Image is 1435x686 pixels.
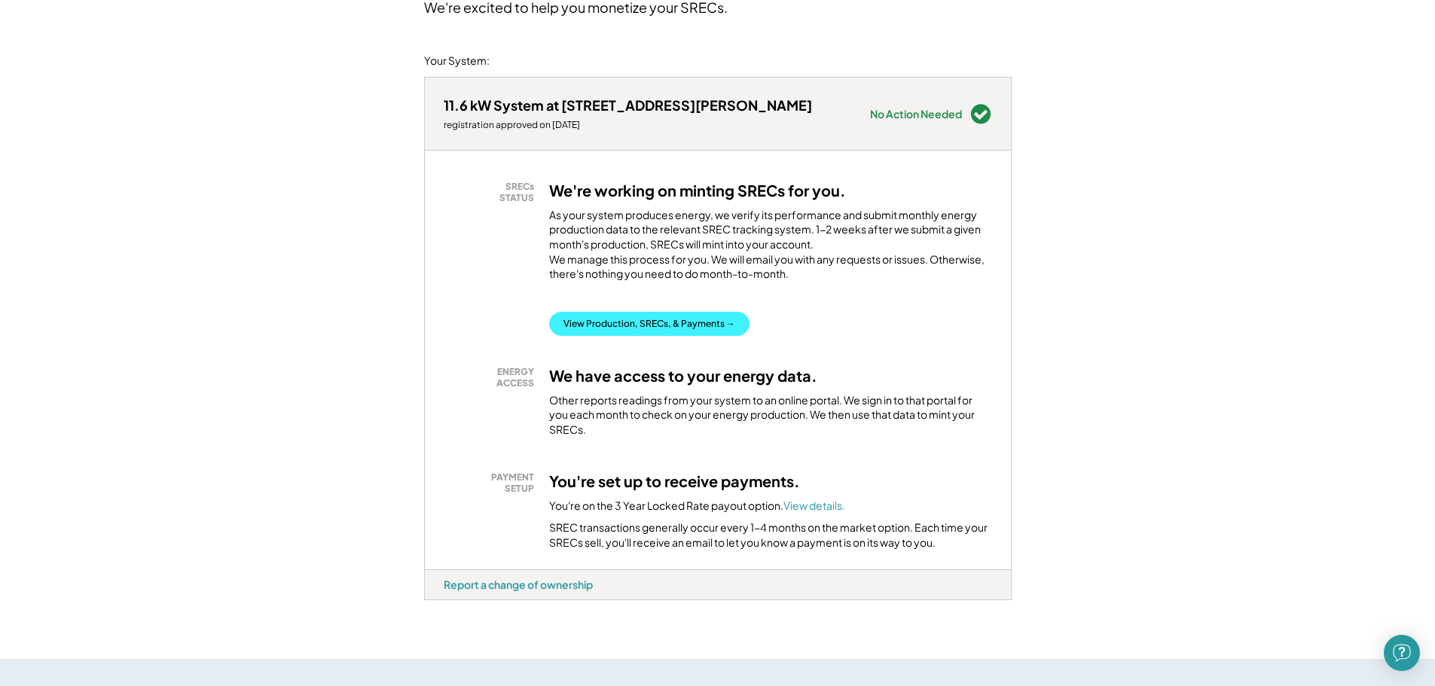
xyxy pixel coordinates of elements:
div: registration approved on [DATE] [444,119,812,131]
div: You're on the 3 Year Locked Rate payout option. [549,498,845,514]
div: SREC transactions generally occur every 1-4 months on the market option. Each time your SRECs sel... [549,520,992,550]
div: PAYMENT SETUP [451,471,534,495]
div: e5lu5ydl - VA Distributed [424,600,475,606]
a: View details. [783,498,845,512]
button: View Production, SRECs, & Payments → [549,312,750,336]
h3: We have access to your energy data. [549,366,817,386]
div: As your system produces energy, we verify its performance and submit monthly energy production da... [549,208,992,289]
div: ENERGY ACCESS [451,366,534,389]
div: Open Intercom Messenger [1384,635,1420,671]
div: Your System: [424,53,490,69]
h3: You're set up to receive payments. [549,471,800,491]
h3: We're working on minting SRECs for you. [549,181,846,200]
div: SRECs STATUS [451,181,534,204]
div: 11.6 kW System at [STREET_ADDRESS][PERSON_NAME] [444,96,812,114]
div: Other reports readings from your system to an online portal. We sign in to that portal for you ea... [549,393,992,438]
div: Report a change of ownership [444,578,593,591]
div: No Action Needed [870,108,962,119]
